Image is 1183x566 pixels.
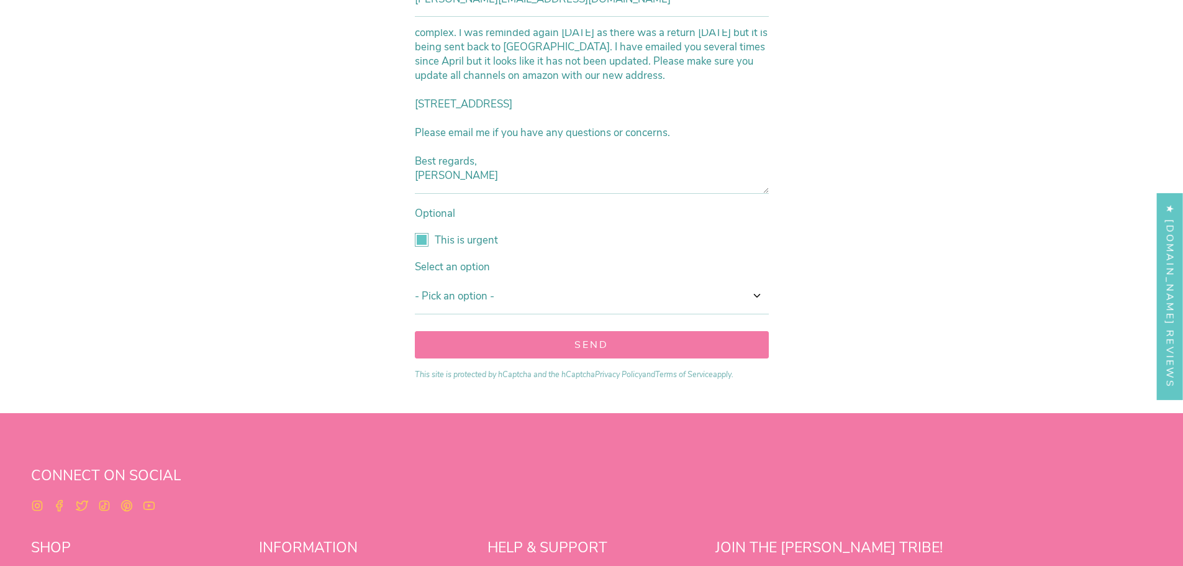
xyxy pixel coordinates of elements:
p: Optional [415,206,769,221]
div: Click to open Judge.me floating reviews tab [1157,193,1183,399]
label: This is urgent [415,233,769,247]
h2: JOIN THE [PERSON_NAME] TRIBE! [715,539,981,563]
a: Terms of Service [655,369,713,380]
a: Privacy Policy [595,369,642,380]
button: Send [415,331,769,358]
h2: SHOP [31,539,239,563]
h2: CONNECT ON SOCIAL [31,467,1152,491]
label: Select an option [415,260,769,274]
p: This site is protected by hCaptcha and the hCaptcha and apply. [415,371,769,379]
h2: HELP & SUPPORT [487,539,696,563]
h2: INFORMATION [259,539,467,563]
